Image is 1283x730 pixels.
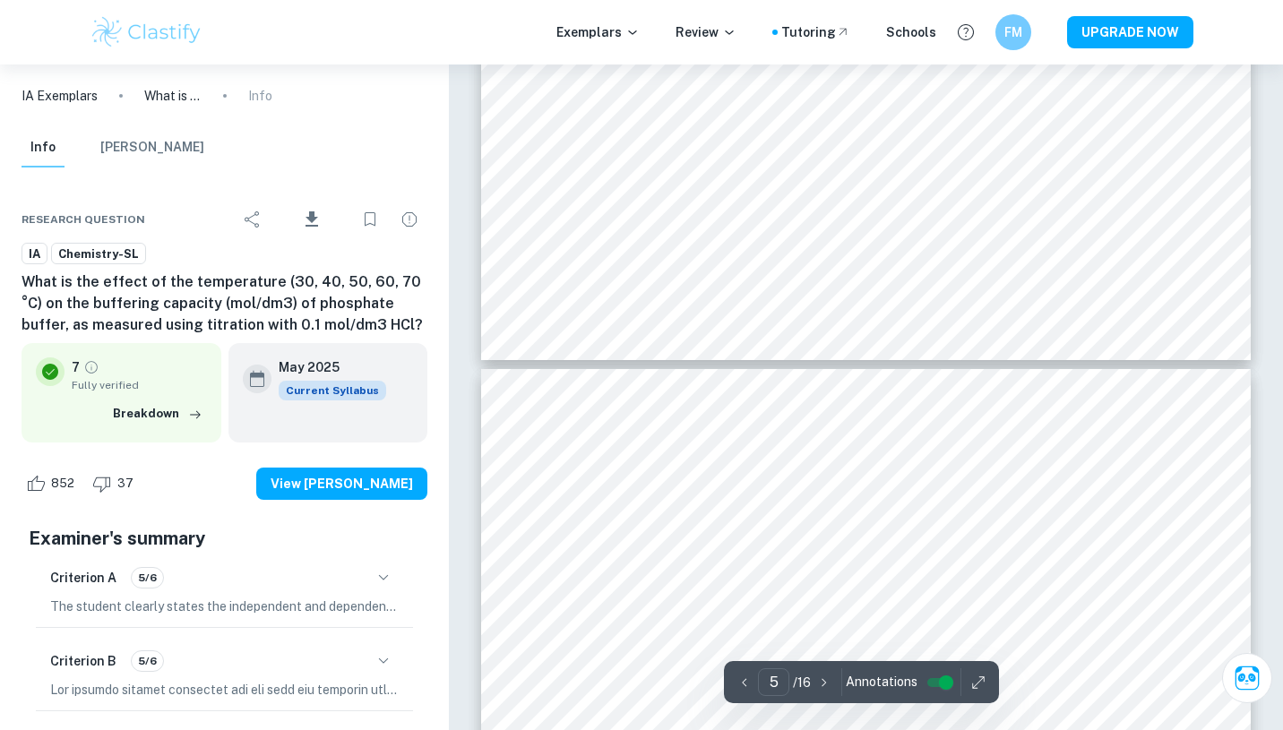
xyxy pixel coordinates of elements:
span: 852 [41,475,84,493]
button: View [PERSON_NAME] [256,468,427,500]
div: This exemplar is based on the current syllabus. Feel free to refer to it for inspiration/ideas wh... [279,381,386,400]
p: Info [248,86,272,106]
p: Lor ipsumdo sitamet consectet adi eli sedd eiu temporin utl etdolorem, aliqua enim adminimven qui... [50,680,399,700]
h6: May 2025 [279,357,372,377]
span: Research question [22,211,145,228]
span: Current Syllabus [279,381,386,400]
a: Schools [886,22,936,42]
p: What is the effect of the temperature (30, 40, 50, 60, 70 °C) on the buffering capacity (mol/dm3)... [144,86,202,106]
span: 37 [108,475,143,493]
div: Share [235,202,271,237]
h6: What is the effect of the temperature (30, 40, 50, 60, 70 °C) on the buffering capacity (mol/dm3)... [22,271,427,336]
span: Chemistry-SL [52,245,145,263]
p: 7 [72,357,80,377]
div: Like [22,469,84,498]
span: 5/6 [132,570,163,586]
div: Bookmark [352,202,388,237]
a: IA Exemplars [22,86,98,106]
span: 5/6 [132,653,163,669]
button: Breakdown [108,400,207,427]
span: Fully verified [72,377,207,393]
button: FM [995,14,1031,50]
button: Info [22,128,65,167]
img: Clastify logo [90,14,203,50]
h6: Criterion A [50,568,116,588]
a: Chemistry-SL [51,243,146,265]
button: Help and Feedback [951,17,981,47]
button: UPGRADE NOW [1067,16,1193,48]
p: The student clearly states the independent and dependent variables in the research question, incl... [50,597,399,616]
h5: Examiner's summary [29,525,420,552]
div: Download [274,196,349,243]
a: IA [22,243,47,265]
p: Exemplars [556,22,640,42]
span: IA [22,245,47,263]
a: Grade fully verified [83,359,99,375]
button: Ask Clai [1222,653,1272,703]
p: / 16 [793,673,811,692]
p: Review [676,22,736,42]
a: Tutoring [781,22,850,42]
div: Report issue [392,202,427,237]
h6: Criterion B [50,651,116,671]
button: [PERSON_NAME] [100,128,204,167]
h6: FM [1003,22,1024,42]
span: Annotations [846,673,917,691]
div: Dislike [88,469,143,498]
